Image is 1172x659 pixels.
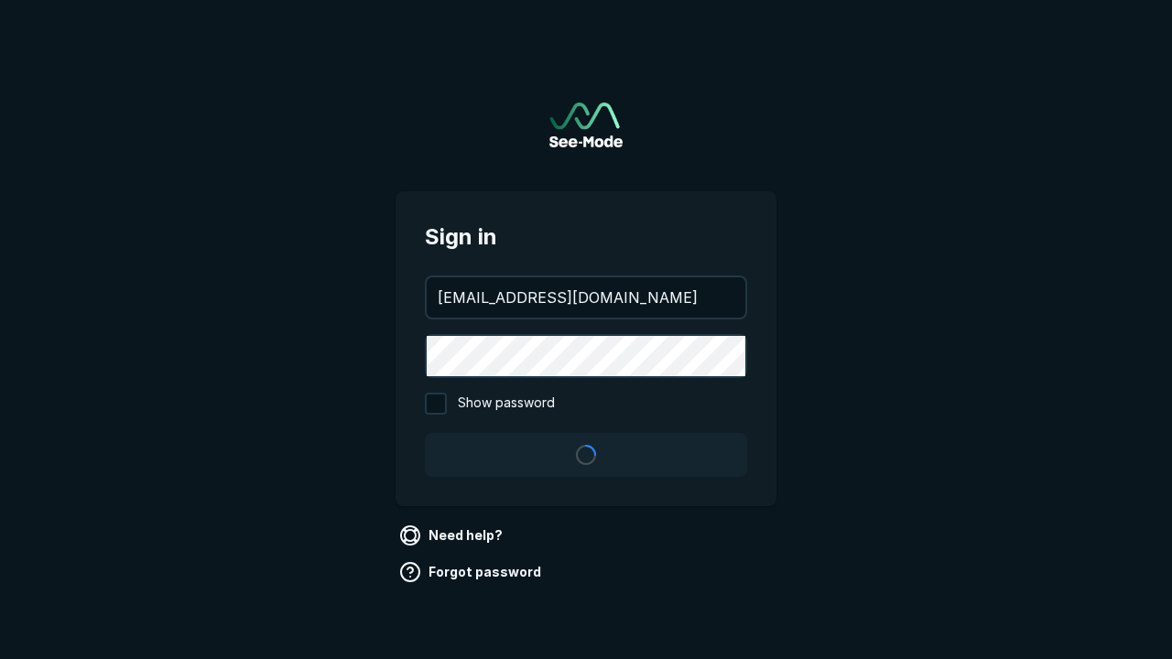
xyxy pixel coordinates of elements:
a: Need help? [396,521,510,550]
a: Forgot password [396,557,548,587]
a: Go to sign in [549,103,623,147]
input: your@email.com [427,277,745,318]
span: Show password [458,393,555,415]
span: Sign in [425,221,747,254]
img: See-Mode Logo [549,103,623,147]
